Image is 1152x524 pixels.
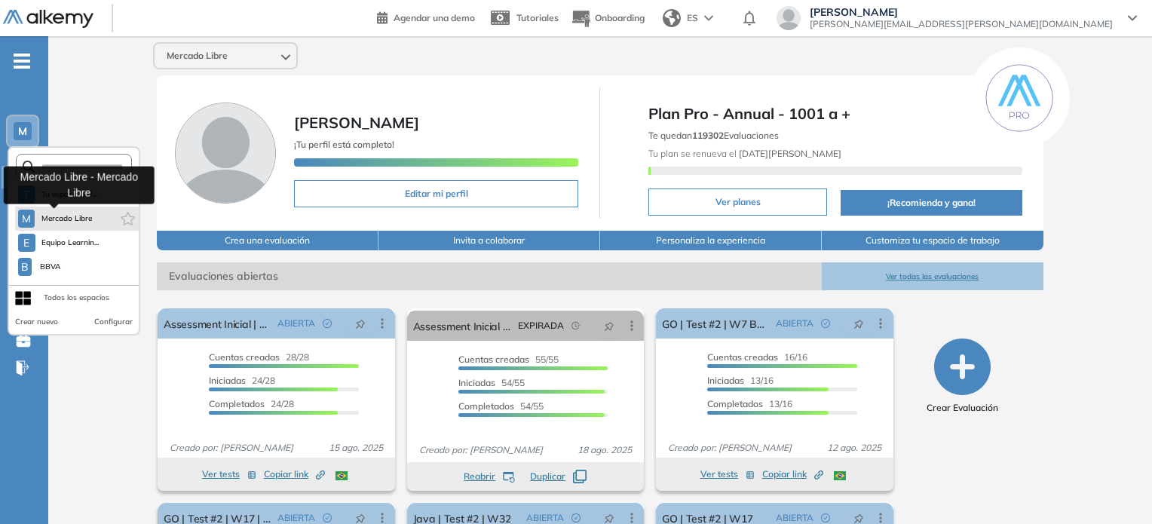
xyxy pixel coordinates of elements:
span: Completados [209,398,265,409]
span: pushpin [604,320,614,332]
button: Ver todas las evaluaciones [822,262,1043,290]
div: Widget de chat [881,350,1152,524]
span: Onboarding [595,12,645,23]
button: Crea una evaluación [157,231,378,250]
span: Evaluaciones abiertas [157,262,822,290]
span: check-circle [571,513,581,522]
span: 28/28 [209,351,309,363]
span: field-time [571,321,581,330]
span: Cuentas creadas [458,354,529,365]
button: Ver planes [648,188,827,216]
span: M [18,125,27,137]
button: Onboarding [571,2,645,35]
button: Personaliza la experiencia [600,231,822,250]
span: ABIERTA [776,317,813,330]
span: Creado por: [PERSON_NAME] [413,443,549,457]
a: GO | Test #2 | W7 BR V2 [662,308,769,339]
a: Assessment Inicial | Be Data Driven PORT CX [164,308,271,339]
button: Copiar link [762,465,823,483]
span: Cuentas creadas [209,351,280,363]
button: Configurar [94,316,133,328]
span: 15 ago. 2025 [323,441,389,455]
span: Te quedan Evaluaciones [648,130,779,141]
span: 13/16 [707,375,774,386]
span: ¡Tu perfil está completo! [294,139,394,150]
img: Foto de perfil [175,103,276,204]
img: arrow [704,15,713,21]
img: world [663,9,681,27]
span: Creado por: [PERSON_NAME] [662,441,798,455]
span: Iniciadas [707,375,744,386]
span: 54/55 [458,400,544,412]
span: Reabrir [464,470,495,483]
span: pushpin [853,317,864,329]
span: EXPIRADA [518,319,564,332]
a: Assessment Inicial | Be Data Driven CX HISP [413,311,512,341]
span: Mercado Libre [167,50,228,62]
span: Iniciadas [458,377,495,388]
span: 55/55 [458,354,559,365]
span: Tutoriales [516,12,559,23]
span: pushpin [355,317,366,329]
span: Tu plan se renueva el [648,148,841,159]
span: Completados [458,400,514,412]
button: Crear Evaluación [927,339,998,415]
span: Completados [707,398,763,409]
button: Invita a colaborar [378,231,600,250]
button: pushpin [344,311,377,336]
button: Reabrir [464,470,515,483]
button: ¡Recomienda y gana! [841,190,1022,216]
span: Cuentas creadas [707,351,778,363]
span: pushpin [604,512,614,524]
span: Creado por: [PERSON_NAME] [164,441,299,455]
span: 13/16 [707,398,792,409]
button: Ver tests [202,465,256,483]
button: pushpin [593,314,626,338]
span: Plan Pro - Annual - 1001 a + [648,103,1022,125]
div: Mercado Libre - Mercado Libre [4,166,155,204]
button: Duplicar [530,470,587,483]
button: Ver tests [700,465,755,483]
span: pushpin [355,512,366,524]
span: Copiar link [264,467,325,481]
span: Mercado Libre [41,213,93,225]
span: check-circle [323,513,332,522]
span: Iniciadas [209,375,246,386]
b: 119302 [692,130,724,141]
span: [PERSON_NAME][EMAIL_ADDRESS][PERSON_NAME][DOMAIN_NAME] [810,18,1113,30]
span: 24/28 [209,375,275,386]
span: check-circle [821,513,830,522]
i: - [14,60,30,63]
span: E [23,237,29,249]
span: BBVA [38,261,63,273]
button: Editar mi perfil [294,180,578,207]
span: check-circle [821,319,830,328]
button: Customiza tu espacio de trabajo [822,231,1043,250]
span: Equipo Learnin... [41,237,100,249]
span: [PERSON_NAME] [294,113,419,132]
span: Duplicar [530,470,565,483]
span: pushpin [853,512,864,524]
span: M [22,213,31,225]
a: Agendar una demo [377,8,475,26]
span: 18 ago. 2025 [571,443,638,457]
button: pushpin [842,311,875,336]
span: 54/55 [458,377,525,388]
span: [PERSON_NAME] [810,6,1113,18]
img: Logo [3,10,93,29]
span: ES [687,11,698,25]
span: ABIERTA [277,317,315,330]
span: check-circle [323,319,332,328]
iframe: Chat Widget [881,350,1152,524]
span: Copiar link [762,467,823,481]
span: B [21,261,29,273]
span: 16/16 [707,351,807,363]
button: Crear nuevo [15,316,58,328]
img: BRA [834,471,846,480]
span: 24/28 [209,398,294,409]
div: Todos los espacios [44,292,109,304]
span: 12 ago. 2025 [821,441,887,455]
span: Agendar una demo [394,12,475,23]
b: [DATE][PERSON_NAME] [737,148,841,159]
img: BRA [335,471,348,480]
